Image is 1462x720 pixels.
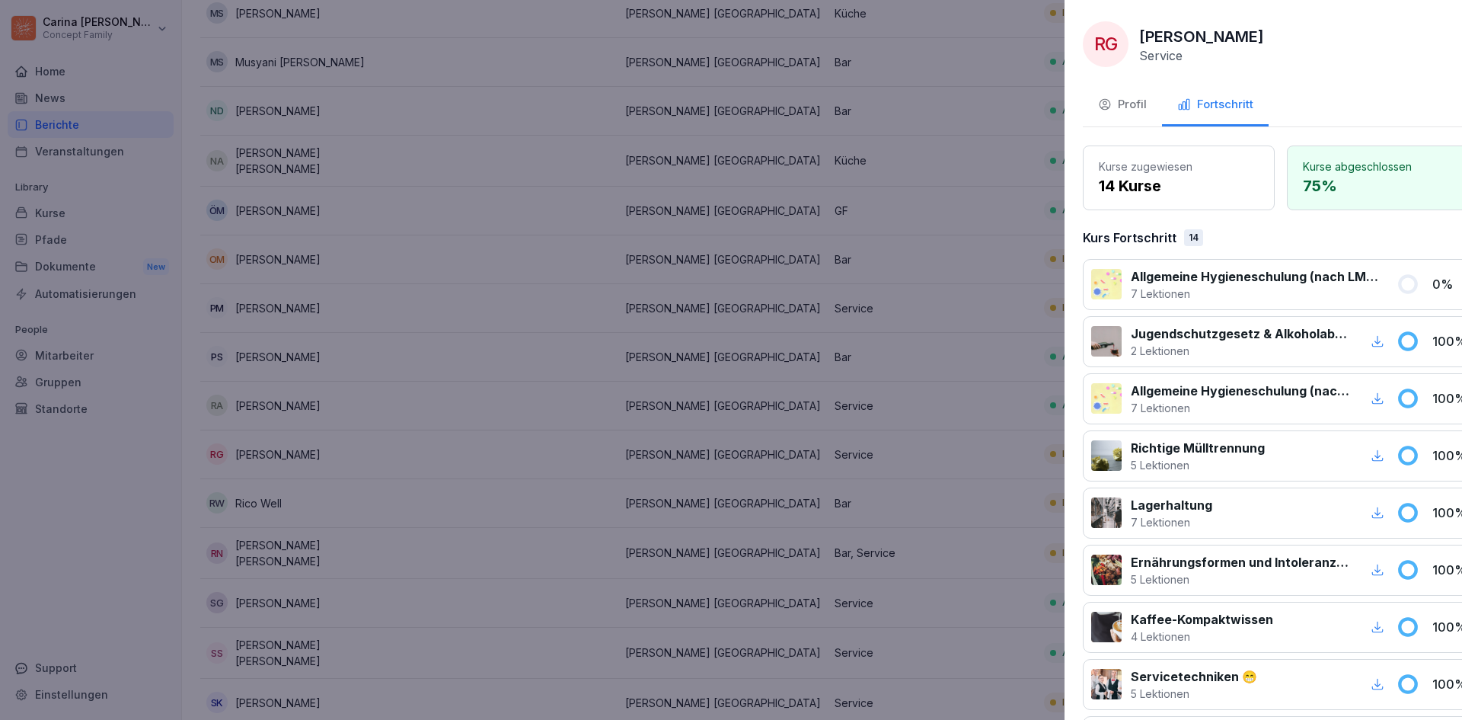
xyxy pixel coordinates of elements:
p: Lagerhaltung [1131,496,1212,514]
div: RG [1083,21,1128,67]
p: Kurs Fortschritt [1083,229,1176,247]
div: Fortschritt [1177,96,1253,114]
p: 7 Lektionen [1131,400,1349,416]
p: 2 Lektionen [1131,343,1349,359]
p: Allgemeine Hygieneschulung (nach LMHV §4) [1131,382,1349,400]
button: Profil [1083,85,1162,126]
div: 14 [1184,229,1203,246]
p: Kaffee-Kompaktwissen [1131,610,1273,629]
p: Kurse zugewiesen [1099,158,1259,174]
p: 5 Lektionen [1131,457,1265,473]
p: 4 Lektionen [1131,629,1273,645]
p: 7 Lektionen [1131,286,1378,302]
p: 7 Lektionen [1131,514,1212,530]
p: 5 Lektionen [1131,571,1349,587]
p: Ernährungsformen und Intoleranzen verstehen [1131,553,1349,571]
div: Profil [1098,96,1147,114]
p: 14 Kurse [1099,174,1259,197]
p: Jugendschutzgesetz & Alkoholabgabe in der Gastronomie 🧒🏽 [1131,325,1349,343]
p: [PERSON_NAME] [1139,25,1264,48]
p: Servicetechniken 😁 [1131,667,1257,686]
button: Fortschritt [1162,85,1269,126]
p: 5 Lektionen [1131,686,1257,702]
p: Service [1139,48,1183,63]
p: Allgemeine Hygieneschulung (nach LMHV §4) [1131,267,1378,286]
p: Richtige Mülltrennung [1131,439,1265,457]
